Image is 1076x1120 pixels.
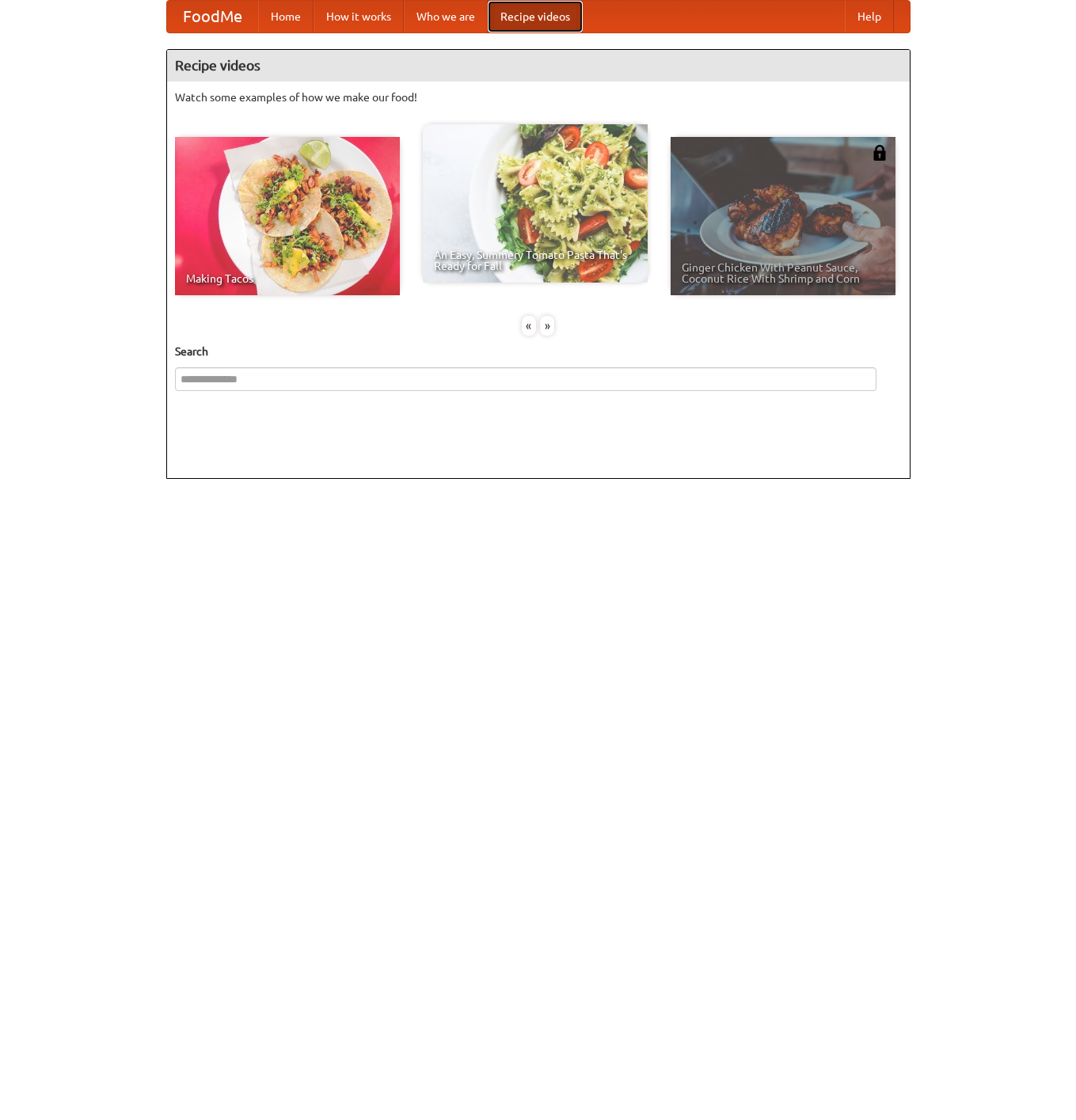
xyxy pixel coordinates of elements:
a: Recipe videos [488,1,583,32]
span: Making Tacos [186,273,389,284]
p: Watch some examples of how we make our food! [175,89,902,105]
h5: Search [175,344,902,359]
a: FoodMe [167,1,258,32]
a: Home [258,1,314,32]
a: Who we are [404,1,488,32]
a: How it works [314,1,404,32]
a: Making Tacos [175,137,400,295]
div: « [522,316,536,336]
div: » [540,316,554,336]
a: Help [845,1,894,32]
img: 483408.png [872,145,888,161]
h4: Recipe videos [167,50,910,82]
span: An Easy, Summery Tomato Pasta That's Ready for Fall [434,249,637,271]
a: An Easy, Summery Tomato Pasta That's Ready for Fall [423,124,648,283]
